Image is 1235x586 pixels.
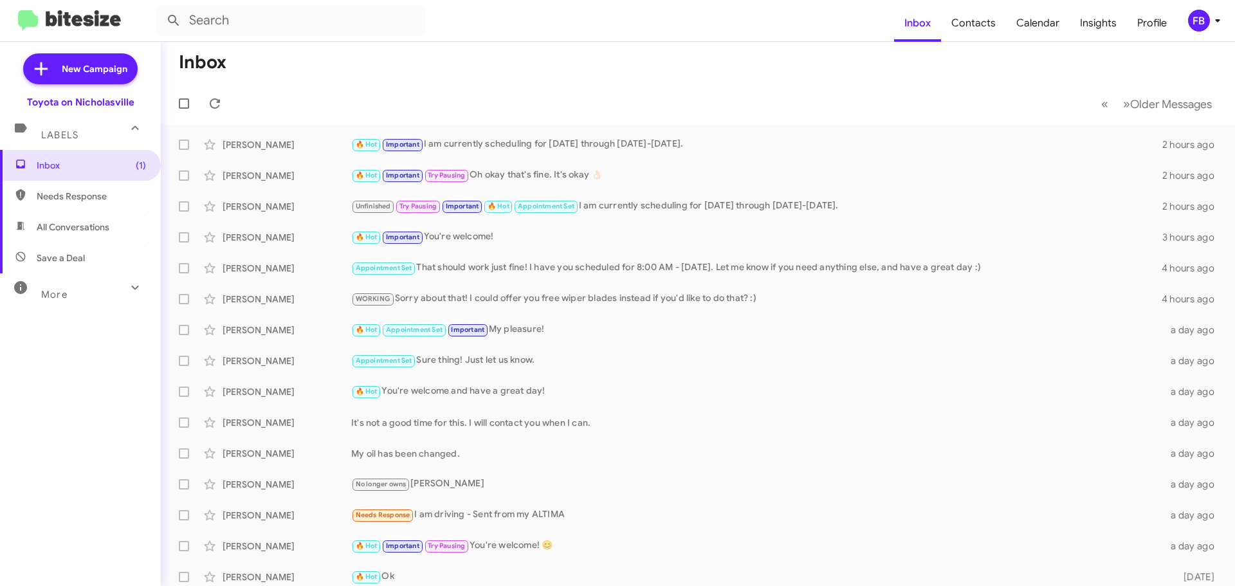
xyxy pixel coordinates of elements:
div: [PERSON_NAME] [223,571,351,583]
span: Important [386,140,419,149]
span: Appointment Set [356,356,412,365]
div: [PERSON_NAME] [223,262,351,275]
span: 🔥 Hot [356,572,378,581]
div: Ok [351,569,1163,584]
div: [PERSON_NAME] [223,416,351,429]
span: 🔥 Hot [488,202,509,210]
span: « [1101,96,1108,112]
span: 🔥 Hot [356,542,378,550]
nav: Page navigation example [1094,91,1220,117]
div: [PERSON_NAME] [223,231,351,244]
div: That should work just fine! I have you scheduled for 8:00 AM - [DATE]. Let me know if you need an... [351,261,1162,275]
button: Next [1115,91,1220,117]
div: [PERSON_NAME] [223,447,351,460]
span: Needs Response [356,511,410,519]
div: You're welcome and have a great day! [351,384,1163,399]
div: a day ago [1163,385,1225,398]
span: » [1123,96,1130,112]
div: 3 hours ago [1162,231,1225,244]
span: Save a Deal [37,252,85,264]
div: [PERSON_NAME] [223,293,351,306]
a: Contacts [941,5,1006,42]
span: (1) [136,159,146,172]
div: Sure thing! Just let us know. [351,353,1163,368]
div: a day ago [1163,324,1225,336]
span: Important [451,325,484,334]
a: Insights [1070,5,1127,42]
div: 2 hours ago [1162,200,1225,213]
div: a day ago [1163,447,1225,460]
h1: Inbox [179,52,226,73]
div: a day ago [1163,540,1225,553]
span: 🔥 Hot [356,387,378,396]
div: You're welcome! [351,230,1162,244]
div: 4 hours ago [1162,262,1225,275]
div: [PERSON_NAME] [223,169,351,182]
span: 🔥 Hot [356,233,378,241]
button: FB [1177,10,1221,32]
span: Labels [41,129,78,141]
div: Toyota on Nicholasville [27,96,134,109]
span: Appointment Set [356,264,412,272]
span: Important [386,542,419,550]
div: 2 hours ago [1162,169,1225,182]
div: [PERSON_NAME] [223,324,351,336]
div: Oh okay that's fine. It's okay 👌🏻 [351,168,1162,183]
a: Calendar [1006,5,1070,42]
span: Important [386,171,419,179]
div: [PERSON_NAME] [351,477,1163,491]
div: [PERSON_NAME] [223,478,351,491]
div: It's not a good time for this. I will contact you when I can. [351,416,1163,429]
a: Profile [1127,5,1177,42]
div: You're welcome! 😊 [351,538,1163,553]
a: Inbox [894,5,941,42]
div: [PERSON_NAME] [223,138,351,151]
span: Important [386,233,419,241]
div: My oil has been changed. [351,447,1163,460]
span: All Conversations [37,221,109,233]
div: [PERSON_NAME] [223,540,351,553]
span: Try Pausing [428,542,465,550]
span: Try Pausing [428,171,465,179]
div: 2 hours ago [1162,138,1225,151]
span: 🔥 Hot [356,325,378,334]
div: [DATE] [1163,571,1225,583]
div: a day ago [1163,478,1225,491]
span: 🔥 Hot [356,140,378,149]
div: [PERSON_NAME] [223,509,351,522]
div: a day ago [1163,509,1225,522]
span: No longer owns [356,480,407,488]
div: I am currently scheduling for [DATE] through [DATE]-[DATE]. [351,137,1162,152]
div: [PERSON_NAME] [223,200,351,213]
div: I am driving - Sent from my ALTIMA [351,508,1163,522]
span: Older Messages [1130,97,1212,111]
span: More [41,289,68,300]
div: FB [1188,10,1210,32]
span: Unfinished [356,202,391,210]
div: a day ago [1163,416,1225,429]
input: Search [156,5,426,36]
div: Sorry about that! I could offer you free wiper blades instead if you'd like to do that? :) [351,291,1162,306]
div: My pleasure! [351,322,1163,337]
button: Previous [1093,91,1116,117]
span: WORKING [356,295,390,303]
span: Appointment Set [386,325,443,334]
span: Inbox [37,159,146,172]
span: Needs Response [37,190,146,203]
span: Appointment Set [518,202,574,210]
span: Important [446,202,479,210]
div: a day ago [1163,354,1225,367]
div: [PERSON_NAME] [223,354,351,367]
div: [PERSON_NAME] [223,385,351,398]
span: Try Pausing [399,202,437,210]
a: New Campaign [23,53,138,84]
span: 🔥 Hot [356,171,378,179]
div: I am currently scheduling for [DATE] through [DATE]-[DATE]. [351,199,1162,214]
span: New Campaign [62,62,127,75]
div: 4 hours ago [1162,293,1225,306]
